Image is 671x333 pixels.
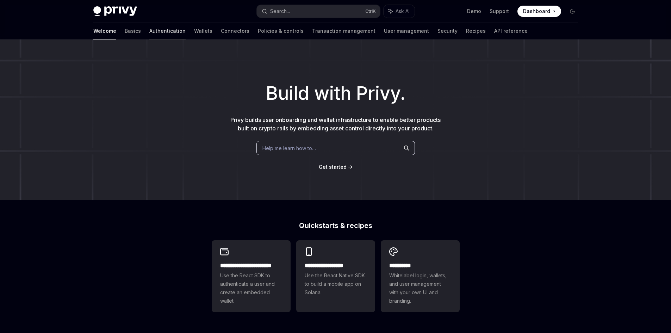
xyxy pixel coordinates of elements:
a: Recipes [466,23,486,39]
div: Search... [270,7,290,16]
span: Whitelabel login, wallets, and user management with your own UI and branding. [389,271,451,305]
a: Wallets [194,23,212,39]
span: Ctrl K [365,8,376,14]
span: Use the React SDK to authenticate a user and create an embedded wallet. [220,271,282,305]
span: Ask AI [396,8,410,15]
a: User management [384,23,429,39]
a: Security [437,23,458,39]
img: dark logo [93,6,137,16]
h1: Build with Privy. [11,80,660,107]
span: Get started [319,164,347,170]
a: Get started [319,164,347,171]
a: Demo [467,8,481,15]
span: Dashboard [523,8,550,15]
a: Transaction management [312,23,375,39]
a: Basics [125,23,141,39]
span: Help me learn how to… [262,144,316,152]
span: Use the React Native SDK to build a mobile app on Solana. [305,271,367,297]
a: Connectors [221,23,249,39]
a: Policies & controls [258,23,304,39]
a: Dashboard [517,6,561,17]
button: Search...CtrlK [257,5,380,18]
button: Toggle dark mode [567,6,578,17]
h2: Quickstarts & recipes [212,222,460,229]
a: **** **** **** ***Use the React Native SDK to build a mobile app on Solana. [296,240,375,312]
a: Authentication [149,23,186,39]
a: Welcome [93,23,116,39]
button: Ask AI [384,5,415,18]
span: Privy builds user onboarding and wallet infrastructure to enable better products built on crypto ... [230,116,441,132]
a: **** *****Whitelabel login, wallets, and user management with your own UI and branding. [381,240,460,312]
a: Support [490,8,509,15]
a: API reference [494,23,528,39]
